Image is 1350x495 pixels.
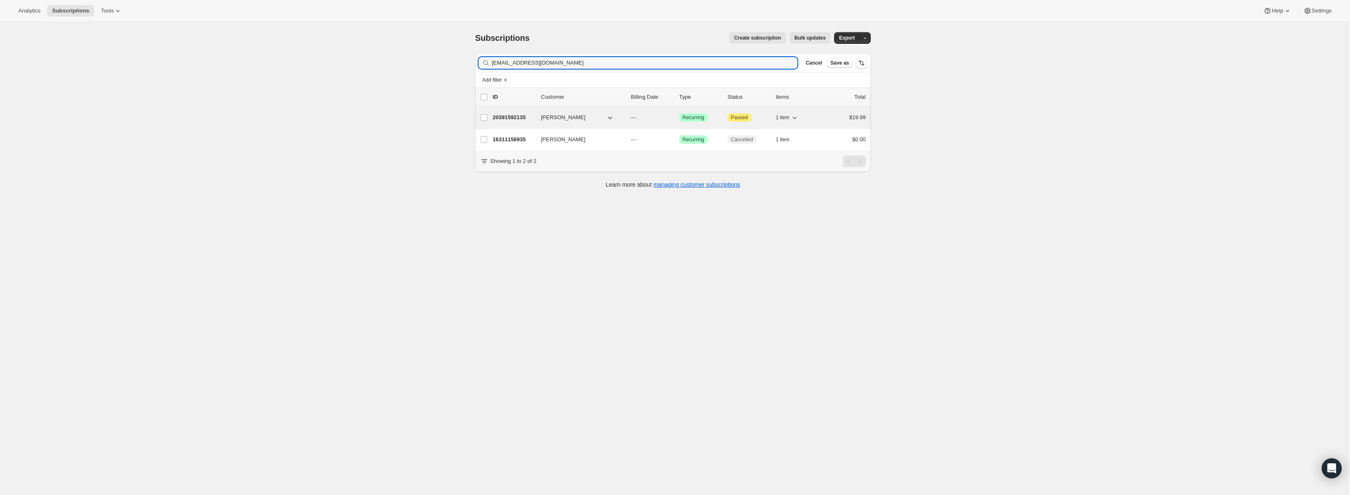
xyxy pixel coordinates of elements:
span: Recurring [682,136,704,143]
span: Tools [101,7,114,14]
span: Save as [830,60,849,66]
span: Subscriptions [52,7,89,14]
span: Paused [731,114,748,121]
span: Add filter [482,77,502,83]
button: Bulk updates [790,32,831,44]
button: Add filter [478,75,512,85]
span: [PERSON_NAME] [541,135,585,144]
span: Cancelled [731,136,753,143]
div: Open Intercom Messenger [1322,458,1342,478]
p: 20391592135 [493,113,534,122]
button: Sort the results [856,57,867,69]
button: Create subscription [729,32,786,44]
div: Items [776,93,817,101]
span: --- [631,114,636,120]
span: Bulk updates [795,35,826,41]
nav: Pagination [843,155,866,167]
span: Help [1272,7,1283,14]
a: managing customer subscriptions [653,181,740,188]
button: Subscriptions [47,5,94,17]
button: Tools [96,5,127,17]
button: Save as [827,58,852,68]
span: [PERSON_NAME] [541,113,585,122]
button: [PERSON_NAME] [536,133,619,146]
span: Analytics [18,7,40,14]
p: Showing 1 to 2 of 2 [490,157,536,165]
input: Filter subscribers [492,57,797,69]
button: [PERSON_NAME] [536,111,619,124]
button: 1 item [776,112,799,123]
span: Cancel [806,60,822,66]
p: Customer [541,93,624,101]
button: Help [1258,5,1296,17]
span: 1 item [776,114,790,121]
span: 1 item [776,136,790,143]
span: $19.99 [849,114,866,120]
span: Settings [1312,7,1332,14]
div: 20391592135[PERSON_NAME]---SuccessRecurringAttentionPaused1 item$19.99 [493,112,866,123]
button: Settings [1298,5,1337,17]
span: Export [839,35,855,41]
button: 1 item [776,134,799,145]
div: Type [679,93,721,101]
button: Analytics [13,5,45,17]
button: Cancel [802,58,825,68]
span: $0.00 [852,136,866,142]
p: Billing Date [631,93,673,101]
button: Export [834,32,860,44]
span: Recurring [682,114,704,121]
p: Status [727,93,769,101]
div: 16311156935[PERSON_NAME]---SuccessRecurringCancelled1 item$0.00 [493,134,866,145]
span: Subscriptions [475,33,530,42]
p: Total [854,93,866,101]
span: Create subscription [734,35,781,41]
span: --- [631,136,636,142]
p: ID [493,93,534,101]
div: IDCustomerBilling DateTypeStatusItemsTotal [493,93,866,101]
p: Learn more about [606,180,740,189]
p: 16311156935 [493,135,534,144]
